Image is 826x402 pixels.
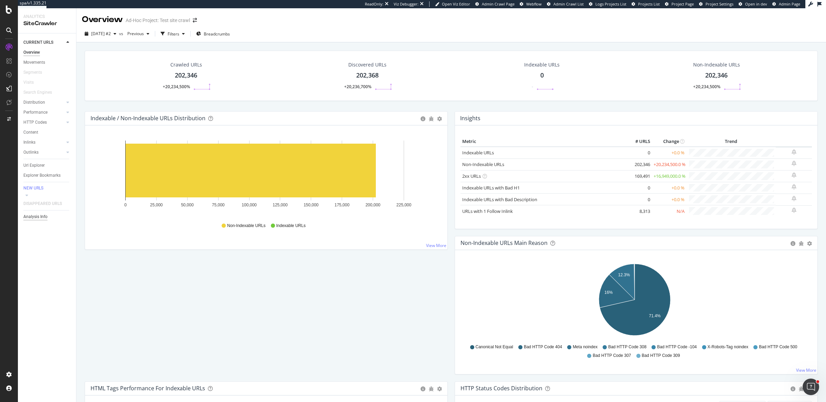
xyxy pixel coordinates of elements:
[526,1,542,7] span: Webflow
[652,158,686,170] td: +20,234,500.0 %
[693,84,720,90] div: +20,234,500%
[595,1,626,7] span: Logs Projects List
[624,182,652,194] td: 0
[624,205,652,217] td: 8,313
[547,1,584,7] a: Admin Crawl List
[276,223,306,229] span: Indexable URLs
[23,39,64,46] a: CURRENT URLS
[23,185,71,192] a: NEW URLS
[91,385,205,392] div: HTML Tags Performance for Indexable URLs
[462,185,520,191] a: Indexable URLs with Bad H1
[23,213,71,220] a: Analysis Info
[170,61,202,68] div: Crawled URLs
[520,1,542,7] a: Webflow
[193,18,197,23] div: arrow-right-arrow-left
[204,31,230,37] span: Breadcrumbs
[23,149,39,156] div: Outlinks
[429,386,434,391] div: bug
[792,184,796,189] div: bell-plus
[699,1,733,7] a: Project Settings
[524,61,560,68] div: Indexable URLs
[429,116,434,121] div: bug
[652,170,686,182] td: +16,949,000.0 %
[739,1,767,7] a: Open in dev
[227,223,265,229] span: Non-Indexable URLs
[304,203,319,207] text: 150,000
[652,147,686,158] td: +0.0 %
[792,172,796,178] div: bell-plus
[23,39,53,46] div: CURRENT URLS
[706,1,733,7] span: Project Settings
[462,161,504,167] a: Non-Indexable URLs
[91,31,111,37] span: 2025 Aug. 10th #2
[532,84,533,90] div: -
[652,205,686,217] td: N/A
[193,28,233,39] button: Breadcrumbs
[426,243,446,248] a: View More
[23,20,71,28] div: SiteCrawler
[460,114,480,123] h4: Insights
[693,61,740,68] div: Non-Indexable URLs
[394,1,419,7] div: Viz Debugger:
[126,17,190,24] div: Ad-Hoc Project: Test site crawl
[82,28,119,39] button: [DATE] #2
[23,109,47,116] div: Performance
[150,203,163,207] text: 25,000
[181,203,194,207] text: 50,000
[460,261,809,341] svg: A chart.
[708,344,749,350] span: X-Robots-Tag noindex
[435,1,470,7] a: Open Viz Editor
[462,173,481,179] a: 2xx URLs
[356,71,379,80] div: 202,368
[652,136,686,147] th: Change
[23,69,49,76] a: Segments
[460,385,542,392] div: HTTP Status Codes Distribution
[23,49,71,56] a: Overview
[460,239,548,246] div: Non-Indexable URLs Main Reason
[23,69,42,76] div: Segments
[23,149,64,156] a: Outlinks
[799,241,804,246] div: bug
[23,162,45,169] div: Url Explorer
[437,116,442,121] div: gear
[23,119,47,126] div: HTTP Codes
[652,194,686,205] td: +0.0 %
[686,136,776,147] th: Trend
[335,203,350,207] text: 175,000
[421,116,425,121] div: circle-info
[632,1,660,7] a: Projects List
[624,194,652,205] td: 0
[125,31,144,37] span: Previous
[212,203,225,207] text: 75,000
[462,208,513,214] a: URLs with 1 Follow Inlink
[344,84,371,90] div: +20,236,700%
[671,1,694,7] span: Project Page
[366,203,381,207] text: 200,000
[23,119,64,126] a: HTTP Codes
[23,59,45,66] div: Movements
[799,386,804,391] div: bug
[589,1,626,7] a: Logs Projects List
[168,31,179,37] div: Filters
[23,89,52,96] div: Search Engines
[792,207,796,213] div: bell-plus
[759,344,797,350] span: Bad HTTP Code 500
[772,1,800,7] a: Admin Page
[23,14,71,20] div: Analytics
[792,149,796,155] div: bell-plus
[23,99,64,106] a: Distribution
[642,353,680,359] span: Bad HTTP Code 309
[803,379,819,395] iframe: Intercom live chat
[23,109,64,116] a: Performance
[476,344,513,350] span: Canonical Not Equal
[553,1,584,7] span: Admin Crawl List
[475,1,515,7] a: Admin Crawl Page
[23,99,45,106] div: Distribution
[608,344,646,350] span: Bad HTTP Code 308
[23,213,47,220] div: Analysis Info
[618,272,630,277] text: 12.3%
[796,367,816,373] a: View More
[624,158,652,170] td: 202,346
[23,172,61,179] div: Explorer Bookmarks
